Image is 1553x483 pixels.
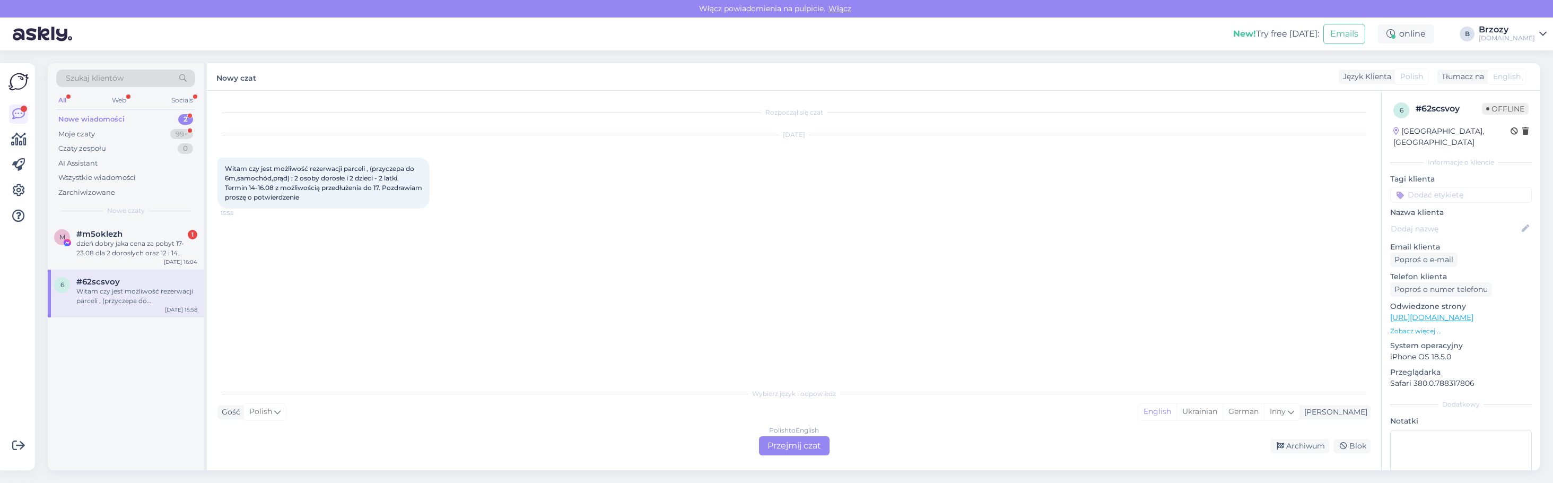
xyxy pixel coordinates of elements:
[60,281,64,289] span: 6
[1437,71,1484,82] div: Tłumacz na
[1390,174,1532,185] p: Tagi klienta
[759,436,830,455] div: Przejmij czat
[1479,34,1535,42] div: [DOMAIN_NAME]
[1176,404,1223,420] div: Ukrainian
[58,187,115,198] div: Zarchiwizowane
[170,129,193,140] div: 99+
[188,230,197,239] div: 1
[1270,407,1286,416] span: Inny
[76,239,197,258] div: dzień dobry jaka cena za pobyt 17-23.08 dla 2 dorosłych oraz 12 i 14 latka?
[76,277,120,287] span: #62scsvoy
[169,93,195,107] div: Socials
[1390,416,1532,427] p: Notatki
[1390,271,1532,282] p: Telefon klienta
[1138,404,1176,420] div: English
[1390,351,1532,363] p: iPhone OS 18.5.0
[110,93,128,107] div: Web
[216,70,256,84] label: Nowy czat
[1479,25,1547,42] a: Brzozy[DOMAIN_NAME]
[178,143,193,154] div: 0
[1270,439,1329,453] div: Archiwum
[8,72,29,92] img: Askly Logo
[58,158,98,169] div: AI Assistant
[58,114,125,125] div: Nowe wiadomości
[769,426,819,435] div: Polish to English
[1390,158,1532,167] div: Informacje o kliencie
[1390,326,1532,336] p: Zobacz więcej ...
[66,73,124,84] span: Szukaj klientów
[1390,340,1532,351] p: System operacyjny
[1482,103,1529,115] span: Offline
[1378,24,1434,44] div: online
[1390,378,1532,389] p: Safari 380.0.788317806
[1390,301,1532,312] p: Odwiedzone strony
[1493,71,1521,82] span: English
[58,129,95,140] div: Moje czaty
[825,4,854,13] span: Włącz
[217,108,1371,117] div: Rozpoczął się czat
[1391,223,1520,235] input: Dodaj nazwę
[1333,439,1371,453] div: Blok
[1300,407,1367,418] div: [PERSON_NAME]
[1390,253,1458,267] div: Poproś o e-mail
[178,114,193,125] div: 2
[1400,71,1423,82] span: Polish
[1339,71,1391,82] div: Język Klienta
[58,143,106,154] div: Czaty zespołu
[76,229,123,239] span: #m5oklezh
[164,258,197,266] div: [DATE] 16:04
[1393,126,1511,148] div: [GEOGRAPHIC_DATA], [GEOGRAPHIC_DATA]
[1416,102,1482,115] div: # 62scsvoy
[1233,28,1319,40] div: Try free [DATE]:
[56,93,68,107] div: All
[1390,313,1473,322] a: [URL][DOMAIN_NAME]
[1479,25,1535,34] div: Brzozy
[1390,282,1492,297] div: Poproś o numer telefonu
[217,130,1371,140] div: [DATE]
[59,233,65,241] span: m
[217,389,1371,399] div: Wybierz język i odpowiedz
[76,287,197,306] div: Witam czy jest możliwość rezerwacji parceli , (przyczepa do 6m,samochód,prąd) ; 2 osoby dorosłe i...
[1400,106,1403,114] span: 6
[1390,187,1532,203] input: Dodać etykietę
[1323,24,1365,44] button: Emails
[225,165,424,201] span: Witam czy jest możliwość rezerwacji parceli , (przyczepa do 6m,samochód,prąd) ; 2 osoby dorosłe i...
[165,306,197,314] div: [DATE] 15:58
[249,406,272,418] span: Polish
[217,407,240,418] div: Gość
[1390,241,1532,253] p: Email klienta
[107,206,145,215] span: Nowe czaty
[1460,27,1475,41] div: B
[1223,404,1264,420] div: German
[1390,400,1532,409] div: Dodatkowy
[221,209,260,217] span: 15:58
[58,172,136,183] div: Wszystkie wiadomości
[1390,207,1532,218] p: Nazwa klienta
[1233,29,1256,39] b: New!
[1390,367,1532,378] p: Przeglądarka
